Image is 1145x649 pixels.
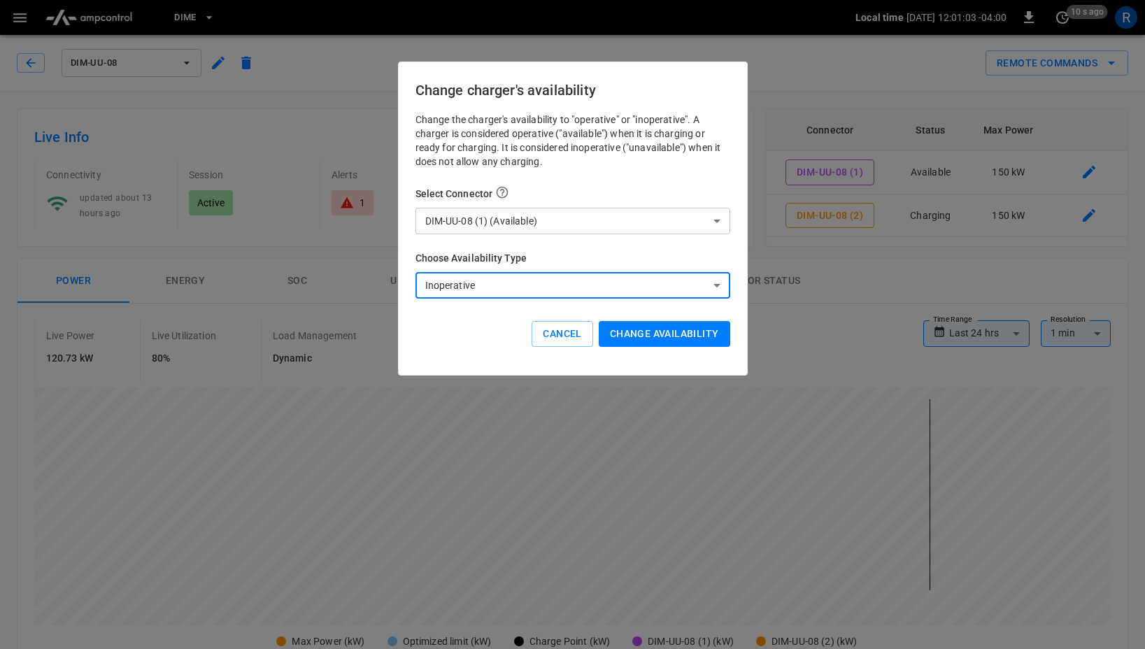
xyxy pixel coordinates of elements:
button: Change availability [599,321,730,347]
h6: Change charger's availability [415,79,730,101]
div: Inoperative [415,272,730,299]
h6: Select Connector [415,185,730,202]
h6: Choose Availability Type [415,251,730,266]
p: Change the charger's availability to "operative" or "inoperative". A charger is considered operat... [415,113,730,169]
button: Cancel [532,321,592,347]
div: DIM-UU-08 (1) (Available) [415,208,730,234]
